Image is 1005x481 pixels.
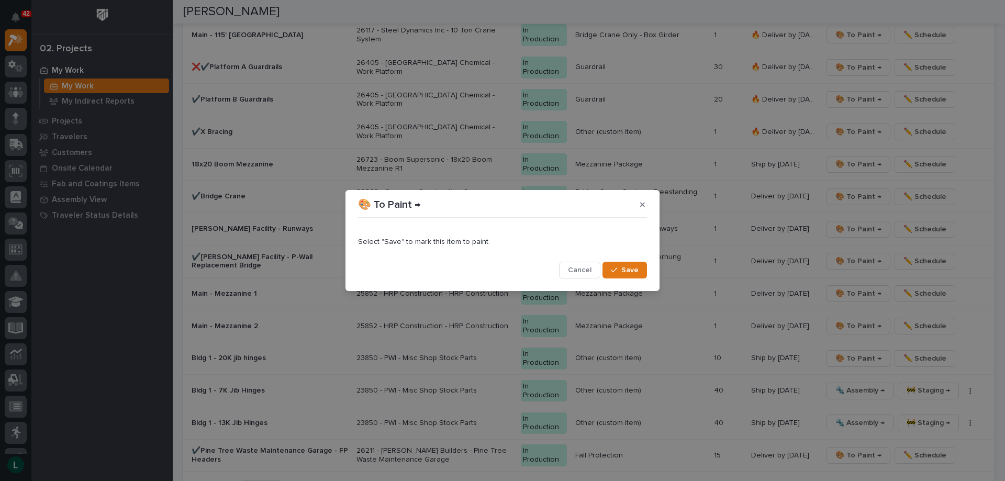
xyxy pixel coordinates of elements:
[568,265,591,275] span: Cancel
[621,265,639,275] span: Save
[358,198,421,211] p: 🎨 To Paint →
[358,238,647,247] p: Select "Save" to mark this item to paint.
[559,262,600,278] button: Cancel
[602,262,647,278] button: Save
